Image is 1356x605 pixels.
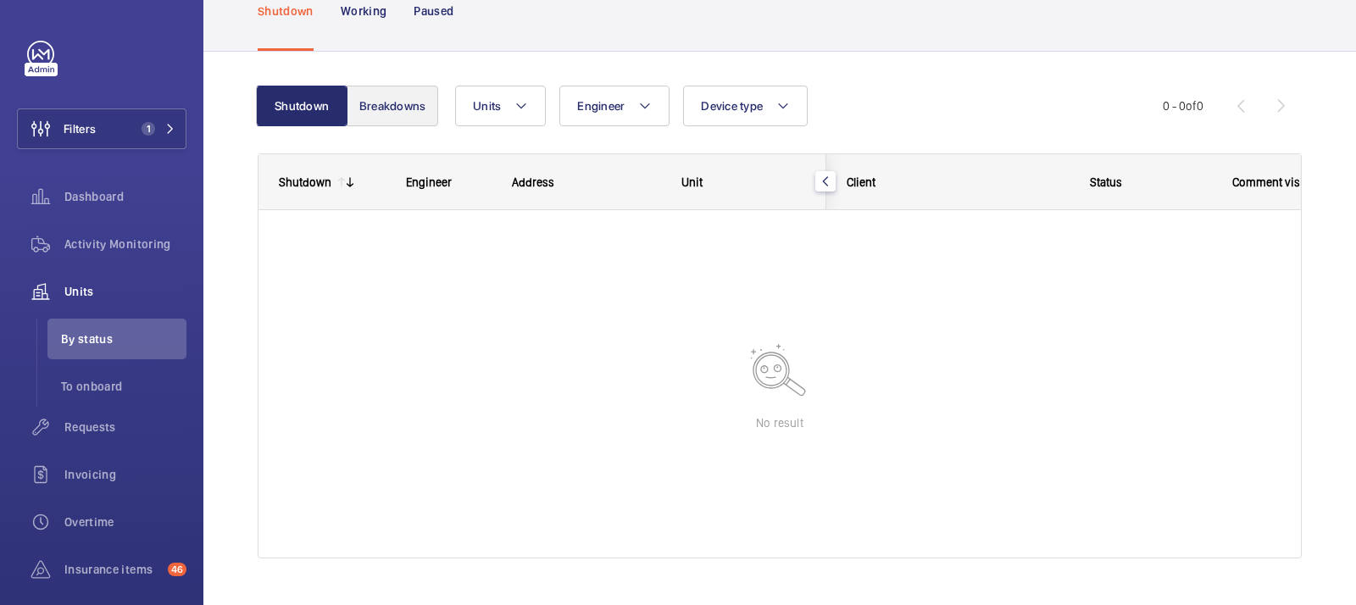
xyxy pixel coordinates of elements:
[559,86,670,126] button: Engineer
[847,175,875,189] span: Client
[1090,175,1122,189] span: Status
[701,99,763,113] span: Device type
[258,3,314,19] p: Shutdown
[64,466,186,483] span: Invoicing
[64,188,186,205] span: Dashboard
[347,86,438,126] button: Breakdowns
[455,86,546,126] button: Units
[64,513,186,530] span: Overtime
[17,108,186,149] button: Filters1
[1186,99,1197,113] span: of
[577,99,625,113] span: Engineer
[279,175,331,189] div: Shutdown
[61,378,186,395] span: To onboard
[341,3,386,19] p: Working
[64,561,161,578] span: Insurance items
[406,175,452,189] span: Engineer
[168,563,186,576] span: 46
[414,3,453,19] p: Paused
[64,120,96,137] span: Filters
[473,99,501,113] span: Units
[64,419,186,436] span: Requests
[681,175,806,189] div: Unit
[61,330,186,347] span: By status
[142,122,155,136] span: 1
[64,236,186,253] span: Activity Monitoring
[256,86,347,126] button: Shutdown
[683,86,808,126] button: Device type
[1163,100,1203,112] span: 0 - 0 0
[64,283,186,300] span: Units
[512,175,554,189] span: Address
